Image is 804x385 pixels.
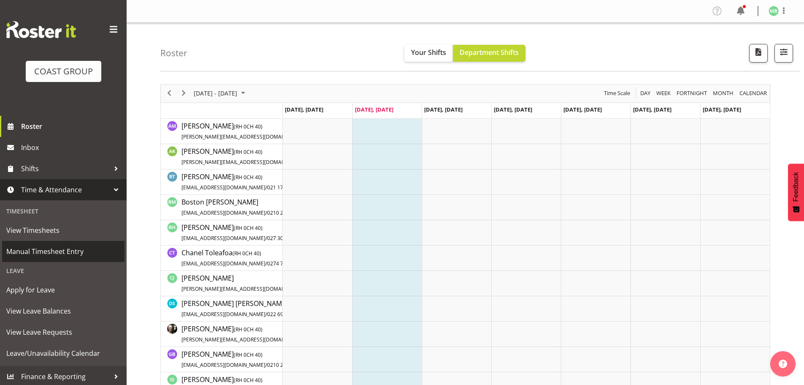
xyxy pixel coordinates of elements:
span: View Leave Balances [6,305,120,317]
span: Finance & Reporting [21,370,110,383]
a: View Leave Requests [2,322,125,343]
span: [DATE], [DATE] [424,106,463,113]
td: Darren Shiu Lun Lau resource [161,296,283,322]
button: Time Scale [603,88,632,98]
div: next period [176,85,191,102]
span: Week [655,88,671,98]
span: [PERSON_NAME] [181,121,339,141]
button: Feedback - Show survey [788,164,804,221]
span: Leave/Unavailability Calendar [6,347,120,360]
span: Boston [PERSON_NAME] [181,197,302,217]
span: Department Shifts [460,48,519,57]
span: / [265,235,267,242]
span: View Leave Requests [6,326,120,339]
a: View Timesheets [2,220,125,241]
span: RH 0 [234,250,245,257]
div: Leave [2,262,125,279]
td: Bryan Humprhries resource [161,220,283,246]
span: ( CH 40) [234,123,263,130]
span: [DATE], [DATE] [703,106,741,113]
span: RH 0 [236,123,246,130]
span: [DATE], [DATE] [355,106,393,113]
span: [EMAIL_ADDRESS][DOMAIN_NAME] [181,209,265,216]
div: October 06 - 12, 2025 [191,85,250,102]
td: Dayle Eathorne resource [161,322,283,347]
a: [PERSON_NAME](RH 0CH 40)[PERSON_NAME][EMAIL_ADDRESS][DOMAIN_NAME] [181,146,336,167]
td: Andrew McFadzean resource [161,119,283,144]
span: RH 0 [236,351,246,358]
button: October 2025 [192,88,249,98]
span: Day [639,88,651,98]
div: COAST GROUP [34,65,93,78]
button: Next [178,88,189,98]
span: [PERSON_NAME] [181,147,336,166]
a: [PERSON_NAME](RH 0CH 40)[EMAIL_ADDRESS][DOMAIN_NAME]/0210 261 1155 [181,349,302,369]
a: Boston [PERSON_NAME][EMAIL_ADDRESS][DOMAIN_NAME]/0210 289 5915 [181,197,302,217]
span: [PERSON_NAME][EMAIL_ADDRESS][DOMAIN_NAME] [181,158,305,166]
a: Manual Timesheet Entry [2,241,125,262]
span: / [265,184,267,191]
span: [DATE], [DATE] [494,106,532,113]
td: Gene Burton resource [161,347,283,372]
span: Time Scale [603,88,631,98]
span: [PERSON_NAME] [181,350,302,369]
span: RH 0 [236,326,246,333]
span: Roster [21,120,122,133]
span: Apply for Leave [6,284,120,296]
span: [EMAIL_ADDRESS][DOMAIN_NAME] [181,184,265,191]
span: Inbox [21,141,122,154]
a: [PERSON_NAME](RH 0CH 40)[EMAIL_ADDRESS][DOMAIN_NAME]/021 174 3407 [181,172,299,192]
span: Your Shifts [411,48,446,57]
span: [DATE], [DATE] [563,106,602,113]
span: / [265,260,267,267]
span: [PERSON_NAME] [181,223,299,242]
span: View Timesheets [6,224,120,237]
span: RH 0 [236,174,246,181]
span: [DATE], [DATE] [285,106,323,113]
span: Shifts [21,162,110,175]
span: [PERSON_NAME][EMAIL_ADDRESS][DOMAIN_NAME] [181,285,305,292]
span: Fortnight [676,88,708,98]
span: ( CH 40) [233,250,261,257]
span: Chanel Toleafoa [181,248,299,268]
button: Your Shifts [404,45,453,62]
img: Rosterit website logo [6,21,76,38]
span: [EMAIL_ADDRESS][DOMAIN_NAME] [181,361,265,369]
span: ( CH 40) [234,351,263,358]
span: RH 0 [236,148,246,156]
span: 021 174 3407 [267,184,299,191]
td: Boston Morgan-Horan resource [161,195,283,220]
span: RH 0 [236,224,246,232]
span: 0274 748 935 [267,260,299,267]
span: [PERSON_NAME][EMAIL_ADDRESS][DOMAIN_NAME] [181,133,305,140]
td: Benjamin Thomas Geden resource [161,169,283,195]
a: [PERSON_NAME](RH 0CH 40)[EMAIL_ADDRESS][DOMAIN_NAME]/027 309 9306 [181,222,299,243]
span: [PERSON_NAME] [181,273,339,293]
span: 0210 261 1155 [267,361,302,369]
span: ( CH 40) [234,224,263,232]
span: [DATE] - [DATE] [193,88,238,98]
span: 022 695 2670 [267,311,299,318]
span: [EMAIL_ADDRESS][DOMAIN_NAME] [181,260,265,267]
button: Timeline Month [712,88,735,98]
span: Month [712,88,734,98]
span: calendar [739,88,768,98]
span: ( CH 40) [234,174,263,181]
span: ( CH 40) [234,326,263,333]
a: [PERSON_NAME] [PERSON_NAME][EMAIL_ADDRESS][DOMAIN_NAME]/022 695 2670 [181,298,317,319]
a: [PERSON_NAME][PERSON_NAME][EMAIL_ADDRESS][DOMAIN_NAME] [181,273,339,293]
div: previous period [162,85,176,102]
a: Leave/Unavailability Calendar [2,343,125,364]
span: 0210 289 5915 [267,209,302,216]
td: Angela Kerrigan resource [161,144,283,169]
span: [PERSON_NAME] [181,172,299,191]
a: Apply for Leave [2,279,125,300]
span: Time & Attendance [21,183,110,196]
span: ( CH 40) [234,148,263,156]
span: [PERSON_NAME] [PERSON_NAME] [181,299,317,318]
span: / [265,361,267,369]
button: Fortnight [675,88,709,98]
button: Filter Shifts [774,44,793,63]
span: / [265,209,267,216]
td: Craig Jenkins resource [161,271,283,296]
